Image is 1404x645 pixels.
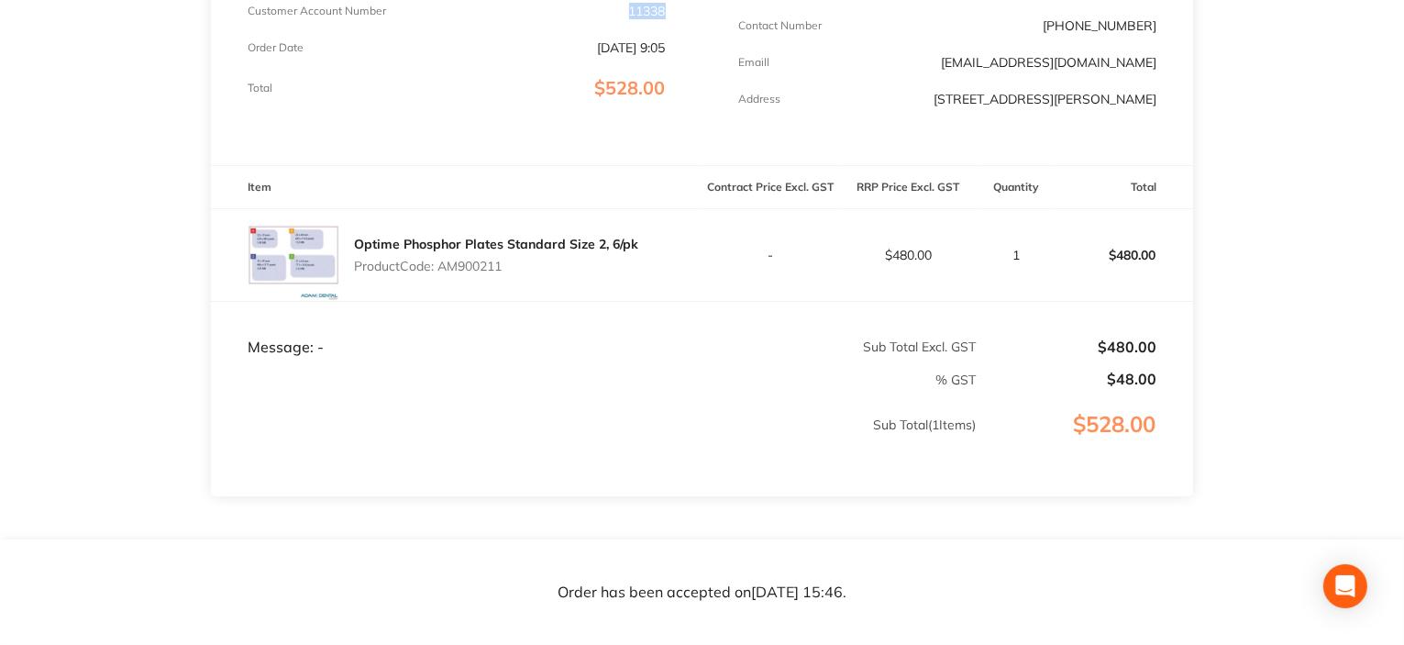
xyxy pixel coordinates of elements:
[739,19,823,32] p: Contact Number
[739,93,781,106] p: Address
[211,166,702,209] th: Item
[211,302,702,357] td: Message: -
[598,40,666,55] p: [DATE] 9:05
[840,166,978,209] th: RRP Price Excl. GST
[595,76,666,99] span: $528.00
[739,56,770,69] p: Emaill
[1056,166,1193,209] th: Total
[1043,18,1156,33] p: [PHONE_NUMBER]
[978,339,1157,355] p: $480.00
[354,236,638,252] a: Optime Phosphor Plates Standard Size 2, 6/pk
[978,371,1157,387] p: $48.00
[248,209,339,301] img: b3k1aWtoMw
[978,412,1193,474] p: $528.00
[1056,233,1192,277] p: $480.00
[248,41,304,54] p: Order Date
[212,417,977,469] p: Sub Total ( 1 Items)
[934,92,1156,106] p: [STREET_ADDRESS][PERSON_NAME]
[629,4,666,18] p: 11338
[978,248,1056,262] p: 1
[558,584,846,601] p: Order has been accepted on [DATE] 15:46 .
[703,339,977,354] p: Sub Total Excl. GST
[212,373,977,387] p: % GST
[354,259,638,273] p: Product Code: AM900211
[248,82,272,95] p: Total
[1323,564,1367,608] div: Open Intercom Messenger
[941,54,1156,71] a: [EMAIL_ADDRESS][DOMAIN_NAME]
[841,248,977,262] p: $480.00
[703,248,839,262] p: -
[248,5,386,17] p: Customer Account Number
[702,166,840,209] th: Contract Price Excl. GST
[978,166,1056,209] th: Quantity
